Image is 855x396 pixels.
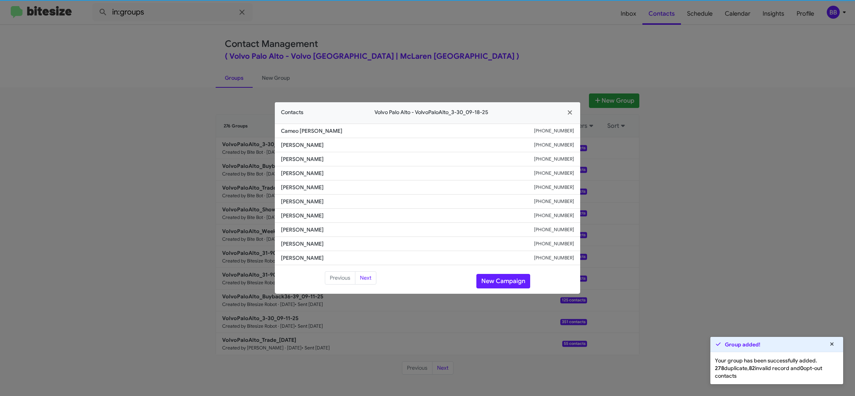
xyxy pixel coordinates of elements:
[710,352,843,384] div: Your group has been successfully added. duplicate, invalid record and opt-out contacts
[715,365,724,372] b: 278
[534,141,574,149] small: [PHONE_NUMBER]
[749,365,755,372] b: 82
[281,169,534,177] span: [PERSON_NAME]
[534,226,574,233] small: [PHONE_NUMBER]
[281,240,534,248] span: [PERSON_NAME]
[281,108,303,116] span: Contacts
[534,184,574,191] small: [PHONE_NUMBER]
[534,127,574,135] small: [PHONE_NUMBER]
[534,254,574,262] small: [PHONE_NUMBER]
[281,184,534,191] span: [PERSON_NAME]
[725,341,760,348] strong: Group added!
[281,155,534,163] span: [PERSON_NAME]
[800,365,803,372] b: 0
[534,169,574,177] small: [PHONE_NUMBER]
[534,155,574,163] small: [PHONE_NUMBER]
[281,254,534,262] span: [PERSON_NAME]
[281,198,534,205] span: [PERSON_NAME]
[281,141,534,149] span: [PERSON_NAME]
[303,108,560,116] span: Volvo Palo Alto - VolvoPaloAlto_3-30_09-18-25
[476,274,530,288] button: New Campaign
[534,212,574,219] small: [PHONE_NUMBER]
[534,198,574,205] small: [PHONE_NUMBER]
[281,226,534,233] span: [PERSON_NAME]
[534,240,574,248] small: [PHONE_NUMBER]
[281,212,534,219] span: [PERSON_NAME]
[281,127,534,135] span: Cameo [PERSON_NAME]
[355,271,376,285] button: Next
